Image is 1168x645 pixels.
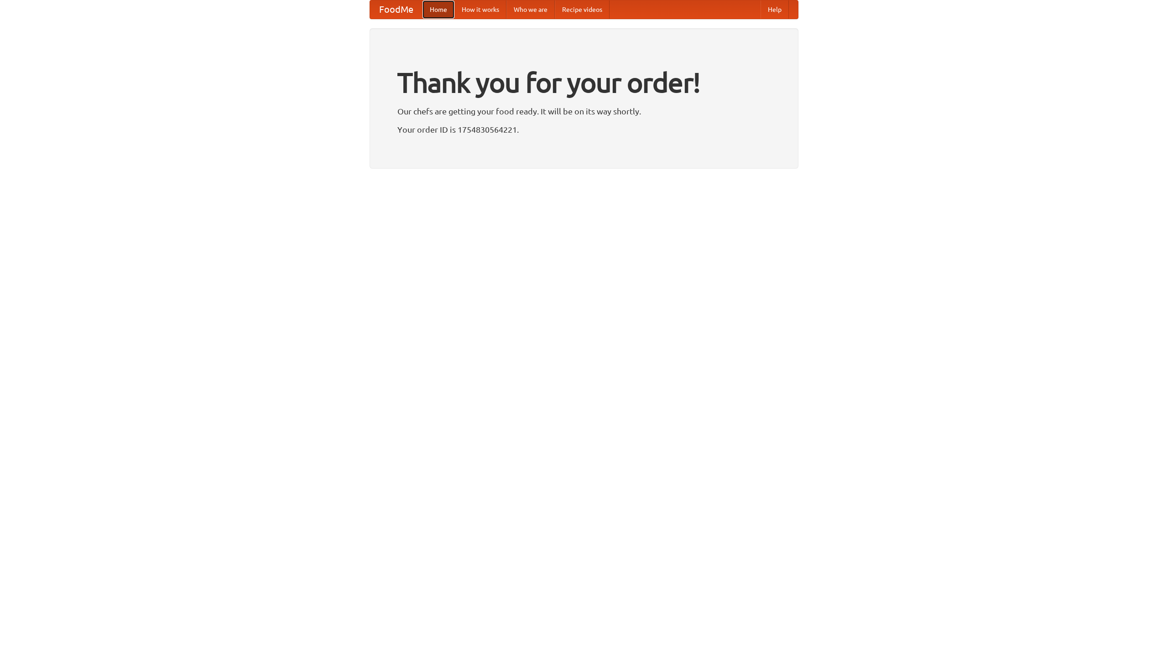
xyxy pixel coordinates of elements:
[555,0,610,19] a: Recipe videos
[761,0,789,19] a: Help
[397,123,771,136] p: Your order ID is 1754830564221.
[370,0,422,19] a: FoodMe
[506,0,555,19] a: Who we are
[454,0,506,19] a: How it works
[422,0,454,19] a: Home
[397,61,771,104] h1: Thank you for your order!
[397,104,771,118] p: Our chefs are getting your food ready. It will be on its way shortly.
